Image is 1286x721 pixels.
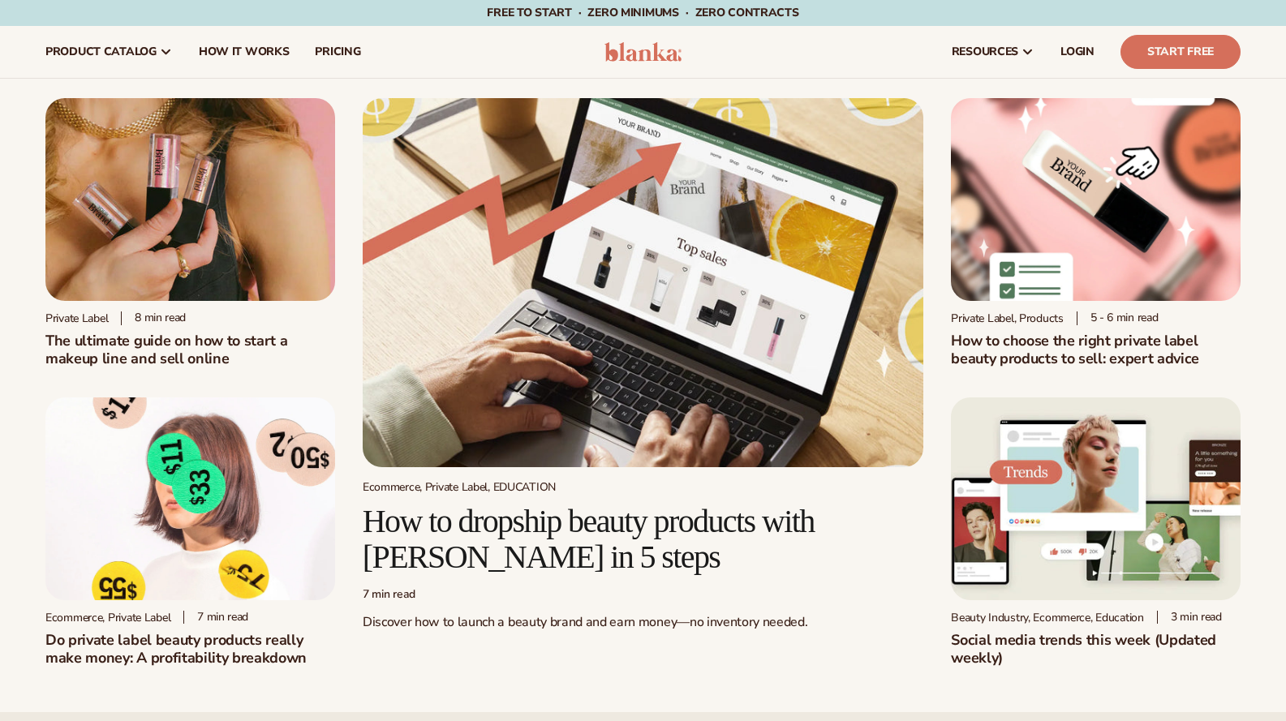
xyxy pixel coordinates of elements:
h2: How to choose the right private label beauty products to sell: expert advice [951,332,1241,367]
a: product catalog [32,26,186,78]
h2: Social media trends this week (Updated weekly) [951,631,1241,667]
img: Private Label Beauty Products Click [951,98,1241,301]
span: How It Works [199,45,290,58]
div: Ecommerce, Private Label [45,611,170,624]
span: product catalog [45,45,157,58]
a: Start Free [1120,35,1241,69]
div: Private label [45,311,108,325]
div: 7 min read [183,611,248,624]
h1: The ultimate guide on how to start a makeup line and sell online [45,332,335,367]
div: Ecommerce, Private Label, EDUCATION [363,480,923,494]
h2: Do private label beauty products really make money: A profitability breakdown [45,631,335,667]
div: 3 min read [1157,611,1222,624]
a: Profitability of private label company Ecommerce, Private Label 7 min readDo private label beauty... [45,397,335,667]
span: LOGIN [1060,45,1095,58]
a: Person holding branded make up with a solid pink background Private label 8 min readThe ultimate ... [45,98,335,367]
div: 8 min read [121,311,186,325]
div: Private Label, Products [951,311,1064,325]
div: Beauty Industry, Ecommerce, Education [951,611,1144,624]
p: Discover how to launch a beauty brand and earn money—no inventory needed. [363,614,923,631]
span: resources [952,45,1018,58]
div: 5 - 6 min read [1077,311,1159,325]
a: LOGIN [1047,26,1108,78]
a: pricing [302,26,373,78]
span: Free to start · ZERO minimums · ZERO contracts [487,5,798,20]
a: Social media trends this week (Updated weekly) Beauty Industry, Ecommerce, Education 3 min readSo... [951,397,1241,667]
h2: How to dropship beauty products with [PERSON_NAME] in 5 steps [363,504,923,575]
a: resources [939,26,1047,78]
img: Growing money with ecommerce [363,98,923,467]
a: How It Works [186,26,303,78]
a: Private Label Beauty Products Click Private Label, Products 5 - 6 min readHow to choose the right... [951,98,1241,367]
span: pricing [315,45,360,58]
img: Social media trends this week (Updated weekly) [951,397,1241,600]
div: 7 min read [363,588,923,602]
img: Person holding branded make up with a solid pink background [45,98,335,301]
a: Growing money with ecommerce Ecommerce, Private Label, EDUCATION How to dropship beauty products ... [363,98,923,644]
img: logo [604,42,682,62]
img: Profitability of private label company [45,397,335,600]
